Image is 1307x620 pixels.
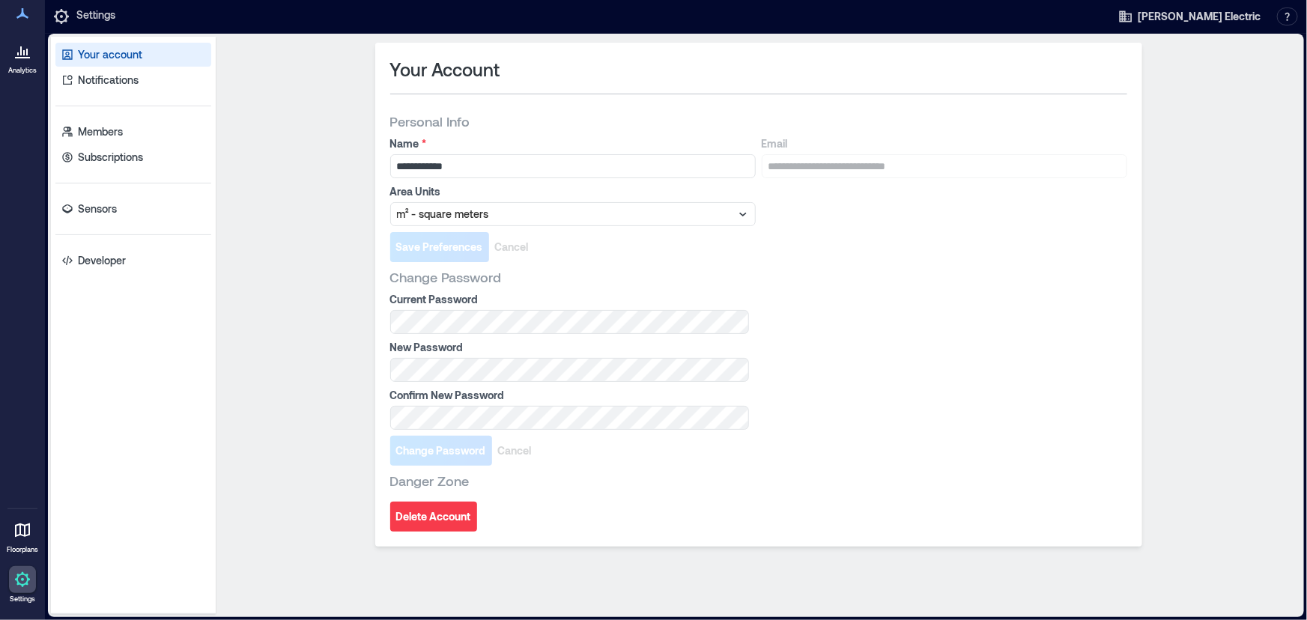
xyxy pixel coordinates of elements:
p: Members [78,124,123,139]
label: Name [390,136,753,151]
span: Change Password [390,268,502,286]
button: Delete Account [390,502,477,532]
p: Notifications [78,73,139,88]
span: Cancel [495,240,529,255]
a: Floorplans [2,512,43,559]
a: Members [55,120,211,144]
p: Developer [78,253,126,268]
label: New Password [390,340,747,355]
button: [PERSON_NAME] Electric [1114,4,1265,28]
a: Subscriptions [55,145,211,169]
span: Cancel [498,443,532,458]
a: Settings [4,562,40,608]
button: Cancel [492,436,538,466]
label: Confirm New Password [390,388,747,403]
span: Change Password [396,443,486,458]
span: Your Account [390,58,500,82]
label: Current Password [390,292,747,307]
button: Change Password [390,436,492,466]
p: Analytics [8,66,37,75]
label: Email [762,136,1124,151]
p: Floorplans [7,545,38,554]
span: [PERSON_NAME] Electric [1138,9,1261,24]
label: Area Units [390,184,753,199]
a: Analytics [4,33,41,79]
a: Your account [55,43,211,67]
a: Developer [55,249,211,273]
p: Your account [78,47,142,62]
span: Delete Account [396,509,471,524]
a: Sensors [55,197,211,221]
p: Settings [76,7,115,25]
p: Subscriptions [78,150,143,165]
span: Save Preferences [396,240,483,255]
p: Sensors [78,201,117,216]
p: Settings [10,595,35,604]
a: Notifications [55,68,211,92]
span: Danger Zone [390,472,470,490]
span: Personal Info [390,112,470,130]
button: Cancel [489,232,535,262]
button: Save Preferences [390,232,489,262]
